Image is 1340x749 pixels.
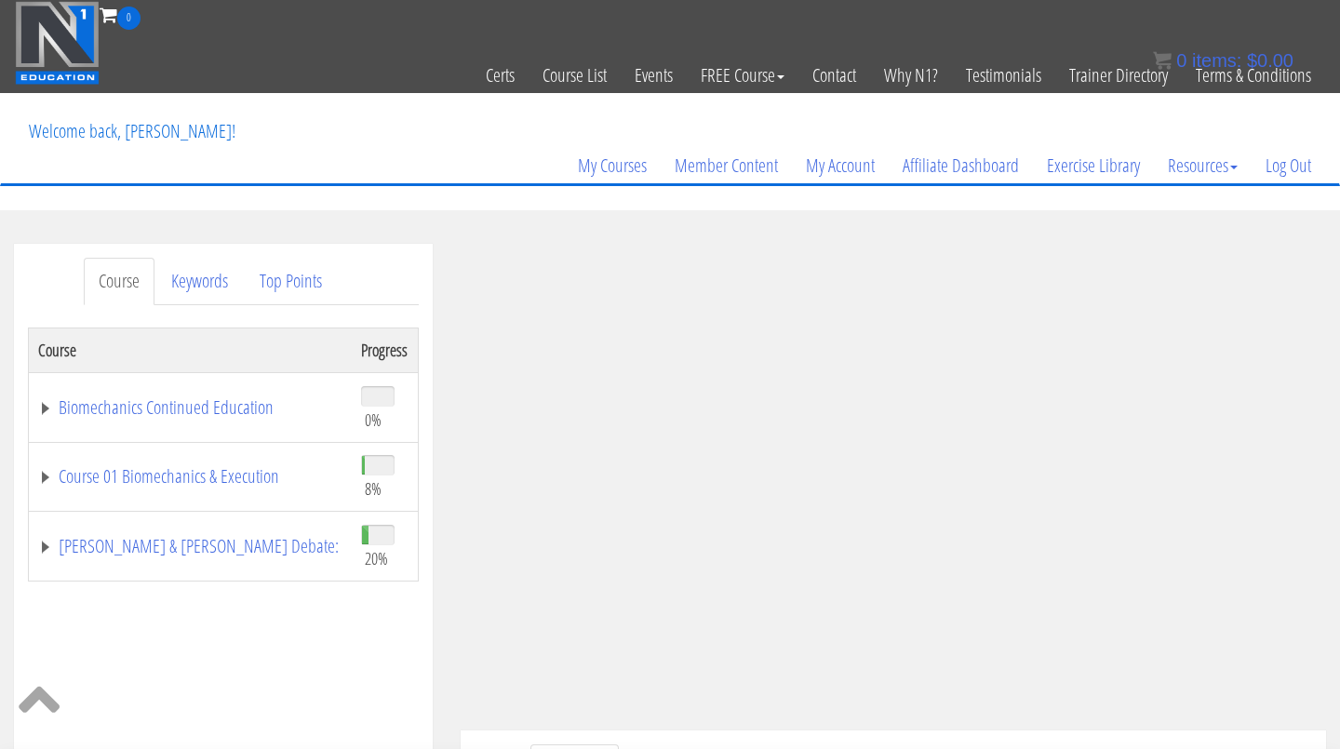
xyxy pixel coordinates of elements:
[1247,50,1257,71] span: $
[1153,50,1293,71] a: 0 items: $0.00
[1033,121,1154,210] a: Exercise Library
[798,30,870,121] a: Contact
[529,30,621,121] a: Course List
[365,478,382,499] span: 8%
[100,2,141,27] a: 0
[1153,51,1172,70] img: icon11.png
[952,30,1055,121] a: Testimonials
[352,328,418,372] th: Progress
[38,467,342,486] a: Course 01 Biomechanics & Execution
[1154,121,1252,210] a: Resources
[1192,50,1241,71] span: items:
[38,537,342,555] a: [PERSON_NAME] & [PERSON_NAME] Debate:
[889,121,1033,210] a: Affiliate Dashboard
[792,121,889,210] a: My Account
[472,30,529,121] a: Certs
[15,94,249,168] p: Welcome back, [PERSON_NAME]!
[1176,50,1186,71] span: 0
[38,398,342,417] a: Biomechanics Continued Education
[1247,50,1293,71] bdi: 0.00
[1252,121,1325,210] a: Log Out
[365,409,382,430] span: 0%
[117,7,141,30] span: 0
[1182,30,1325,121] a: Terms & Conditions
[245,258,337,305] a: Top Points
[365,548,388,568] span: 20%
[661,121,792,210] a: Member Content
[156,258,243,305] a: Keywords
[84,258,154,305] a: Course
[621,30,687,121] a: Events
[1055,30,1182,121] a: Trainer Directory
[870,30,952,121] a: Why N1?
[687,30,798,121] a: FREE Course
[564,121,661,210] a: My Courses
[29,328,353,372] th: Course
[15,1,100,85] img: n1-education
